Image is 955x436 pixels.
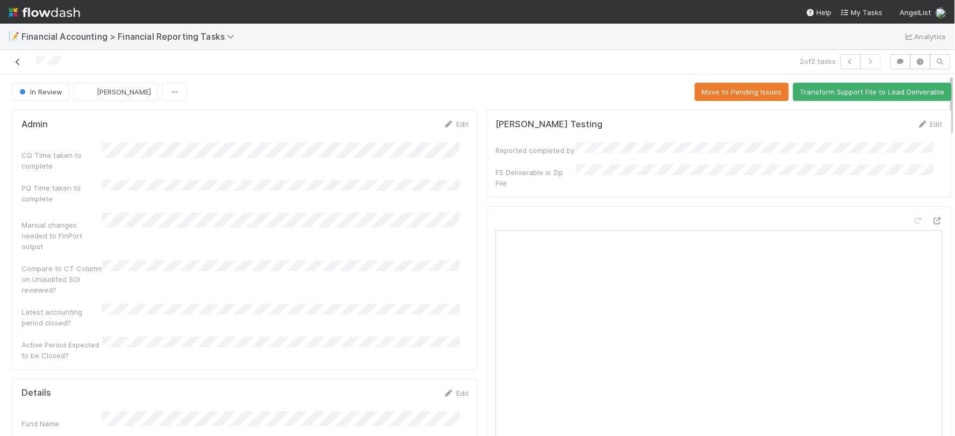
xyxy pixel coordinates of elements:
[496,119,602,130] h5: [PERSON_NAME] Testing
[917,120,943,128] a: Edit
[841,8,883,17] span: My Tasks
[21,183,102,204] div: PQ Time taken to complete
[841,7,883,18] a: My Tasks
[21,119,48,130] h5: Admin
[496,145,576,156] div: Reported completed by
[695,83,789,101] button: Move to Pending Issues
[21,220,102,252] div: Manual changes needed to FinPort output
[97,88,151,96] span: [PERSON_NAME]
[9,32,19,41] span: 📝
[443,389,469,397] a: Edit
[21,263,102,295] div: Compare to CT Column on Unaudited SOI reviewed?
[21,418,102,429] div: Fund Name
[21,339,102,361] div: Active Period Expected to be Closed?
[793,83,952,101] button: Transform Support File to Lead Deliverable
[806,7,832,18] div: Help
[904,30,946,43] a: Analytics
[74,83,158,101] button: [PERSON_NAME]
[21,31,240,42] span: Financial Accounting > Financial Reporting Tasks
[443,120,469,128] a: Edit
[21,150,102,171] div: CQ Time taken to complete
[496,167,576,188] div: FS Deliverable is Zip File
[21,307,102,328] div: Latest accounting period closed?
[21,388,51,398] h5: Details
[800,56,836,67] span: 2 of 2 tasks
[936,8,946,18] img: avatar_0d9988fd-9a15-4cc7-ad96-88feab9e0fa9.png
[900,8,931,17] span: AngelList
[83,86,94,97] img: avatar_c0d2ec3f-77e2-40ea-8107-ee7bdb5edede.png
[9,3,80,21] img: logo-inverted-e16ddd16eac7371096b0.svg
